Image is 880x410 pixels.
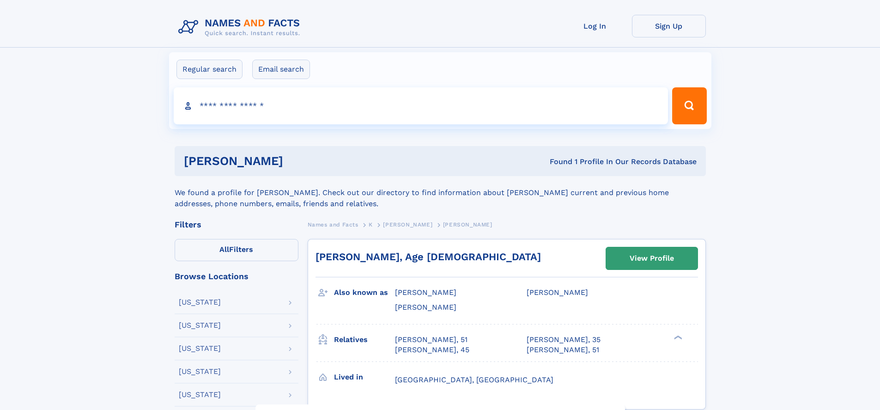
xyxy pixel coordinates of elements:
[316,251,541,263] a: [PERSON_NAME], Age [DEMOGRAPHIC_DATA]
[175,176,706,209] div: We found a profile for [PERSON_NAME]. Check out our directory to find information about [PERSON_N...
[179,391,221,398] div: [US_STATE]
[175,220,298,229] div: Filters
[395,303,456,312] span: [PERSON_NAME]
[334,285,395,300] h3: Also known as
[176,60,243,79] label: Regular search
[383,219,432,230] a: [PERSON_NAME]
[672,87,706,124] button: Search Button
[383,221,432,228] span: [PERSON_NAME]
[179,345,221,352] div: [US_STATE]
[395,375,553,384] span: [GEOGRAPHIC_DATA], [GEOGRAPHIC_DATA]
[174,87,668,124] input: search input
[175,272,298,281] div: Browse Locations
[252,60,310,79] label: Email search
[175,15,308,40] img: Logo Names and Facts
[416,157,697,167] div: Found 1 Profile In Our Records Database
[606,247,698,269] a: View Profile
[558,15,632,37] a: Log In
[632,15,706,37] a: Sign Up
[308,219,358,230] a: Names and Facts
[527,288,588,297] span: [PERSON_NAME]
[179,322,221,329] div: [US_STATE]
[334,332,395,348] h3: Relatives
[672,334,683,340] div: ❯
[334,369,395,385] h3: Lived in
[395,288,456,297] span: [PERSON_NAME]
[369,219,373,230] a: K
[443,221,492,228] span: [PERSON_NAME]
[395,345,469,355] a: [PERSON_NAME], 45
[630,248,674,269] div: View Profile
[219,245,229,254] span: All
[179,368,221,375] div: [US_STATE]
[395,335,467,345] a: [PERSON_NAME], 51
[175,239,298,261] label: Filters
[179,299,221,306] div: [US_STATE]
[527,335,601,345] a: [PERSON_NAME], 35
[184,155,417,167] h1: [PERSON_NAME]
[369,221,373,228] span: K
[527,345,599,355] a: [PERSON_NAME], 51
